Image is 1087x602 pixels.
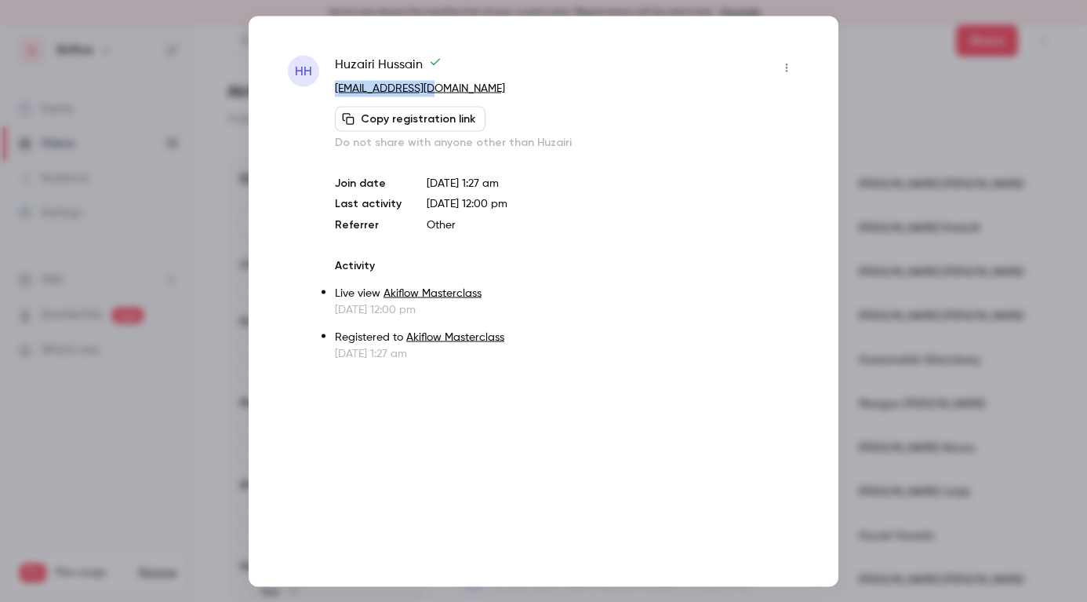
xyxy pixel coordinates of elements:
p: [DATE] 12:00 pm [335,301,799,317]
p: Referrer [335,217,402,232]
p: Other [427,217,799,232]
p: Do not share with anyone other than Huzairi [335,134,799,150]
span: [DATE] 12:00 pm [427,198,507,209]
p: Join date [335,175,402,191]
a: Akiflow Masterclass [406,331,504,342]
button: Copy registration link [335,106,485,131]
p: Activity [335,257,799,273]
p: Registered to [335,329,799,345]
span: HH [295,61,312,80]
a: [EMAIL_ADDRESS][DOMAIN_NAME] [335,82,505,93]
span: Huzairi Hussain [335,55,442,80]
p: Live view [335,285,799,301]
a: Akiflow Masterclass [384,287,482,298]
p: [DATE] 1:27 am [427,175,799,191]
p: Last activity [335,195,402,212]
p: [DATE] 1:27 am [335,345,799,361]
